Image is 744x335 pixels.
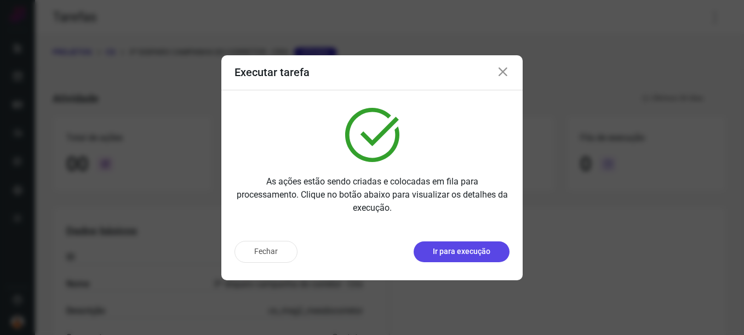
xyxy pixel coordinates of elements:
[414,241,510,262] button: Ir para execução
[234,175,510,215] p: As ações estão sendo criadas e colocadas em fila para processamento. Clique no botão abaixo para ...
[345,108,399,162] img: verified.svg
[234,66,310,79] h3: Executar tarefa
[433,246,490,257] p: Ir para execução
[234,241,297,263] button: Fechar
